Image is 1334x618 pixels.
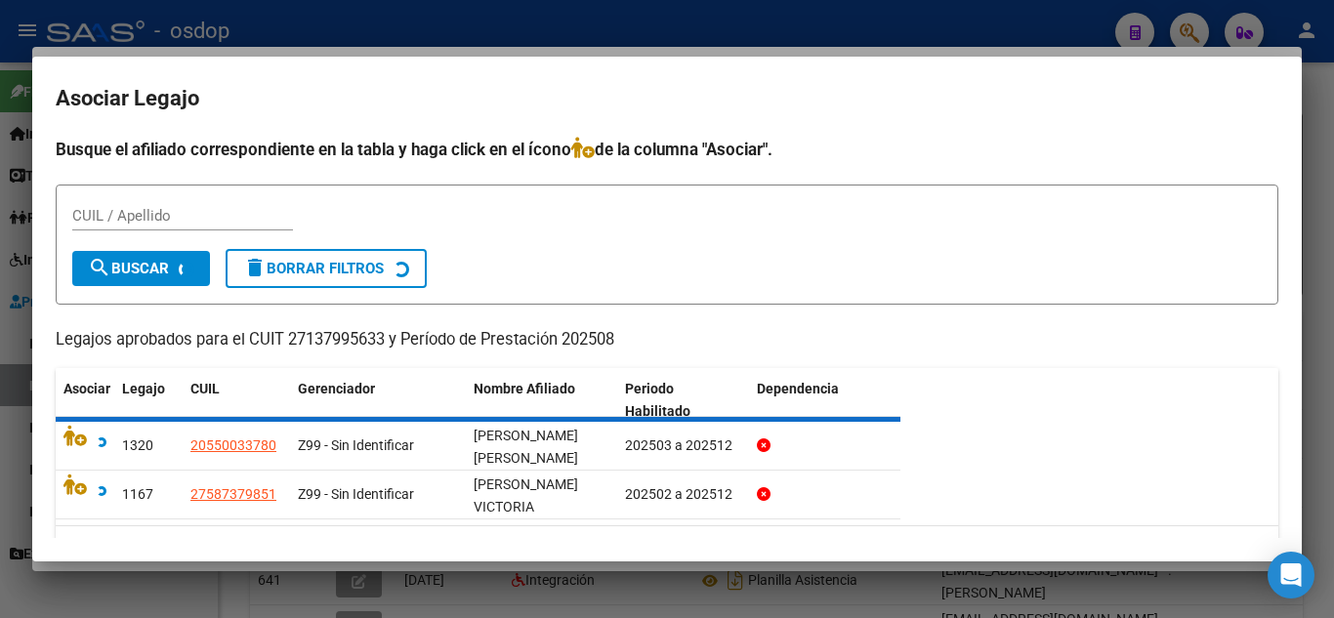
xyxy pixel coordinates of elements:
[122,486,153,502] span: 1167
[290,368,466,433] datatable-header-cell: Gerenciador
[625,434,741,457] div: 202503 a 202512
[56,137,1278,162] h4: Busque el afiliado correspondiente en la tabla y haga click en el ícono de la columna "Asociar".
[243,260,384,277] span: Borrar Filtros
[466,368,617,433] datatable-header-cell: Nombre Afiliado
[63,381,110,396] span: Asociar
[190,381,220,396] span: CUIL
[56,80,1278,117] h2: Asociar Legajo
[474,428,578,466] span: FLORES JUCHANI BENJAMIN URIEL
[88,260,169,277] span: Buscar
[226,249,427,288] button: Borrar Filtros
[617,368,749,433] datatable-header-cell: Periodo Habilitado
[757,381,839,396] span: Dependencia
[72,251,210,286] button: Buscar
[56,526,1278,575] div: 2 registros
[122,381,165,396] span: Legajo
[298,381,375,396] span: Gerenciador
[474,476,578,515] span: FLORES DELFINA VICTORIA
[298,486,414,502] span: Z99 - Sin Identificar
[88,256,111,279] mat-icon: search
[190,486,276,502] span: 27587379851
[625,483,741,506] div: 202502 a 202512
[625,381,690,419] span: Periodo Habilitado
[122,437,153,453] span: 1320
[56,368,114,433] datatable-header-cell: Asociar
[749,368,900,433] datatable-header-cell: Dependencia
[183,368,290,433] datatable-header-cell: CUIL
[114,368,183,433] datatable-header-cell: Legajo
[243,256,267,279] mat-icon: delete
[298,437,414,453] span: Z99 - Sin Identificar
[474,381,575,396] span: Nombre Afiliado
[190,437,276,453] span: 20550033780
[56,328,1278,352] p: Legajos aprobados para el CUIT 27137995633 y Período de Prestación 202508
[1268,552,1314,598] div: Open Intercom Messenger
